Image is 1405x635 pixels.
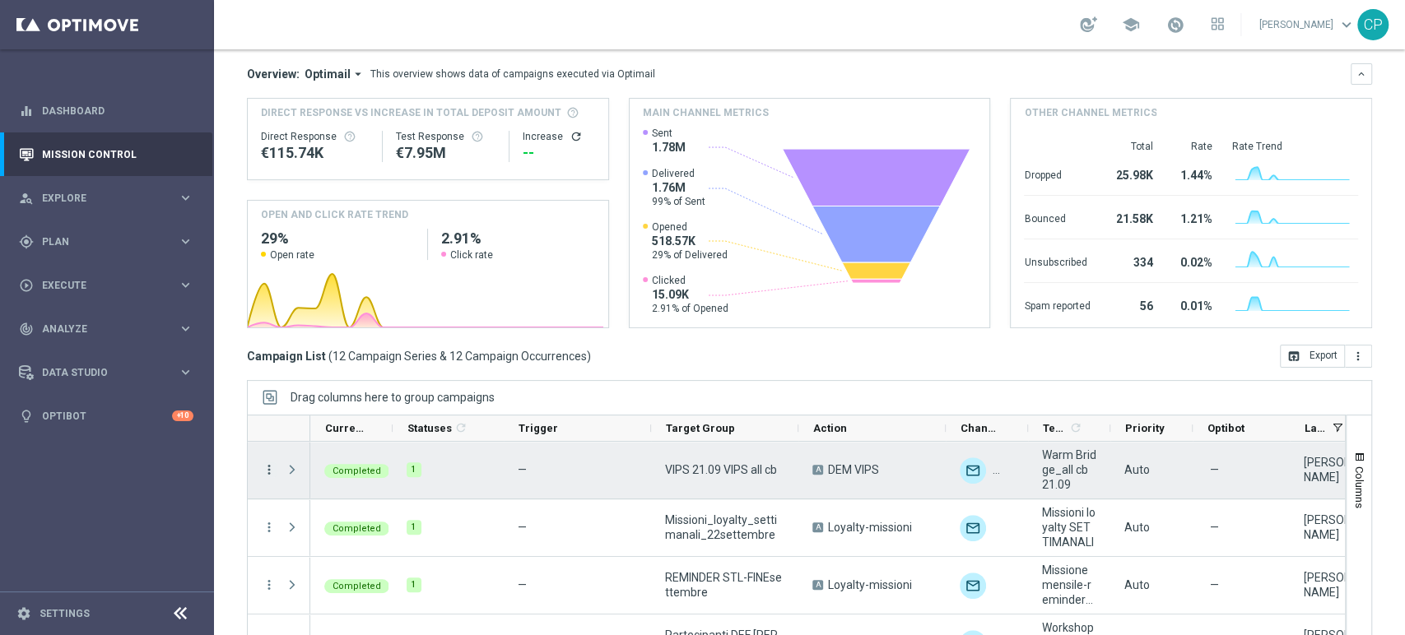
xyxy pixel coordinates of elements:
i: lightbulb [19,409,34,424]
div: 21.58K [1110,204,1152,230]
span: Missioni_loyalty_settimanali_22settembre [665,512,784,542]
span: Templates [1043,422,1067,434]
div: Press SPACE to select this row. [248,499,310,557]
span: Auto [1124,463,1150,476]
i: gps_fixed [19,234,34,249]
div: Data Studio [19,365,178,380]
span: Plan [42,237,178,247]
button: Mission Control [18,148,194,161]
div: person_search Explore keyboard_arrow_right [18,192,194,205]
i: person_search [19,191,34,206]
h2: 29% [261,229,414,248]
i: play_circle_outline [19,278,34,293]
div: Explore [19,191,178,206]
span: Missioni loyalty SETTIMANALI [1042,505,1096,549]
span: — [1210,520,1219,535]
div: 1 [407,462,421,477]
span: Optimail [305,67,351,81]
h3: Overview: [247,67,300,81]
span: — [518,578,527,591]
div: €7,949,485 [396,143,496,163]
span: Trigger [519,422,558,434]
i: keyboard_arrow_right [178,190,193,206]
div: equalizer Dashboard [18,104,194,118]
span: 12 Campaign Series & 12 Campaign Occurrences [333,349,587,364]
span: A [812,580,823,590]
span: Drag columns here to group campaigns [291,391,495,404]
span: Delivered [652,167,705,180]
div: 56 [1110,291,1152,317]
div: 0.01% [1172,291,1212,317]
i: more_vert [262,462,277,477]
span: Direct Response VS Increase In Total Deposit Amount [261,105,561,120]
span: DEM VIPS [828,462,879,477]
span: Target Group [666,422,735,434]
h2: 2.91% [441,229,594,248]
h4: Main channel metrics [643,105,769,120]
h3: Campaign List [247,349,591,364]
i: settings [16,606,31,621]
i: refresh [454,421,468,434]
div: Dropped [1024,160,1090,187]
button: Data Studio keyboard_arrow_right [18,366,194,379]
i: keyboard_arrow_down [1356,68,1367,80]
span: Loyalty-missioni [828,520,912,535]
button: open_in_browser Export [1280,345,1345,368]
span: Calculate column [1067,419,1082,437]
button: lightbulb Optibot +10 [18,410,194,423]
div: 1.21% [1172,204,1212,230]
button: more_vert [1345,345,1372,368]
span: Clicked [652,274,728,287]
div: Unsubscribed [1024,248,1090,274]
button: refresh [570,130,583,143]
span: 518.57K [652,234,728,248]
div: This overview shows data of campaigns executed via Optimail [370,67,655,81]
button: more_vert [262,577,277,592]
div: Row Groups [291,391,495,404]
div: +10 [172,410,193,421]
span: — [518,463,527,476]
div: -- [523,143,595,163]
i: open_in_browser [1287,350,1300,363]
div: Direct Response [261,130,369,143]
i: equalizer [19,104,34,118]
span: Analyze [42,324,178,334]
div: Increase [523,130,595,143]
div: track_changes Analyze keyboard_arrow_right [18,322,194,336]
div: Analyze [19,322,178,336]
div: Rate [1172,140,1212,153]
div: Execute [19,278,178,293]
div: 334 [1110,248,1152,274]
div: 25.98K [1110,160,1152,187]
i: more_vert [262,520,277,535]
span: — [518,521,527,534]
span: — [1210,577,1219,592]
div: Dashboard [19,89,193,132]
span: Completed [333,581,381,591]
colored-tag: Completed [324,520,389,535]
div: Test Response [396,130,496,143]
button: gps_fixed Plan keyboard_arrow_right [18,235,194,248]
div: 0.02% [1172,248,1212,274]
div: Plan [19,234,178,249]
span: Open rate [270,248,314,262]
i: more_vert [1351,350,1365,363]
span: school [1122,16,1140,34]
div: Optimail [960,572,986,599]
a: Settings [40,609,90,619]
span: 99% of Sent [652,195,705,208]
span: Priority [1125,422,1165,434]
span: Last Modified By [1305,422,1326,434]
span: Columns [1353,466,1366,508]
h4: OPEN AND CLICK RATE TREND [261,207,408,222]
i: track_changes [19,322,34,336]
div: €115,741 [261,143,369,163]
img: Optimail [960,515,986,541]
span: VIPS 21.09 VIPS all cb [665,462,777,477]
div: 1.44% [1172,160,1212,187]
div: Optibot [19,394,193,438]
